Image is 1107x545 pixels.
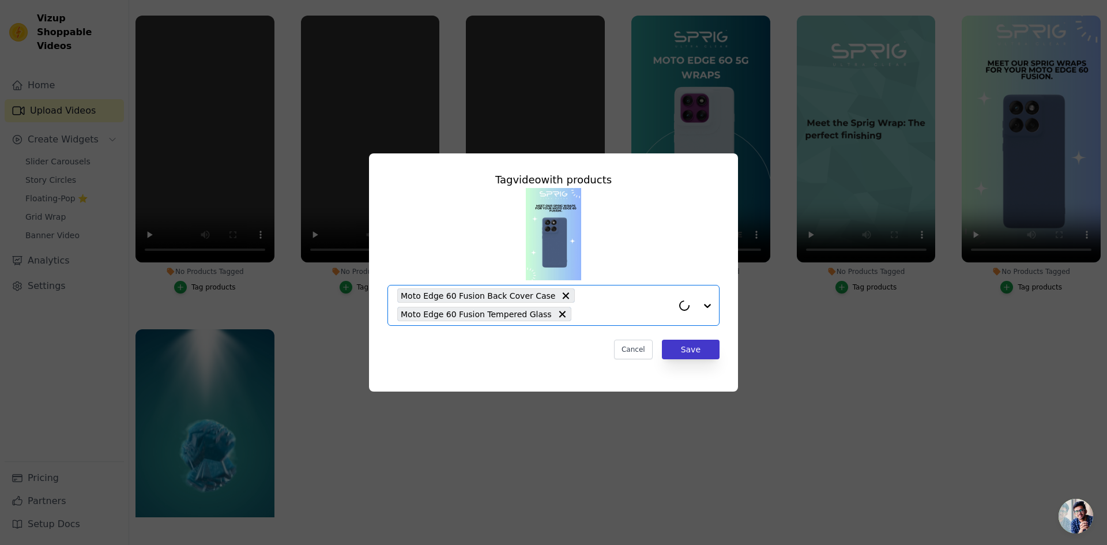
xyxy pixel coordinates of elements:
[1059,499,1093,533] div: Open chat
[526,188,581,280] img: tn-9d7ce21b0fa84ab2b60663296da4568c.png
[401,289,555,302] span: Moto Edge 60 Fusion Back Cover Case
[662,340,720,359] button: Save
[387,172,720,188] div: Tag video with products
[614,340,653,359] button: Cancel
[401,307,552,321] span: Moto Edge 60 Fusion Tempered Glass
